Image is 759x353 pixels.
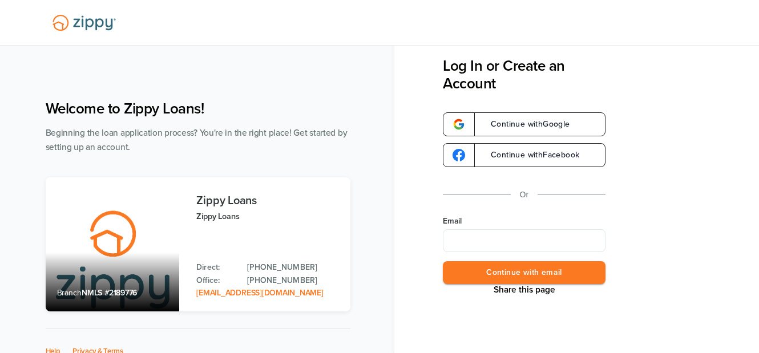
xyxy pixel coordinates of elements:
p: Or [520,188,529,202]
span: Continue with Google [479,120,570,128]
img: Lender Logo [46,10,123,36]
a: google-logoContinue withFacebook [443,143,605,167]
a: Direct Phone: 512-975-2947 [247,261,338,274]
span: Branch [57,288,82,298]
label: Email [443,216,605,227]
span: NMLS #2189776 [82,288,137,298]
p: Office: [196,274,236,287]
a: Office Phone: 512-975-2947 [247,274,338,287]
h1: Welcome to Zippy Loans! [46,100,350,117]
button: Continue with email [443,261,605,285]
a: google-logoContinue withGoogle [443,112,605,136]
a: Email Address: zippyguide@zippymh.com [196,288,323,298]
img: google-logo [453,118,465,131]
span: Continue with Facebook [479,151,579,159]
input: Email Address [443,229,605,252]
h3: Zippy Loans [196,194,338,207]
h3: Log In or Create an Account [443,57,605,92]
span: Beginning the loan application process? You're in the right place! Get started by setting up an a... [46,128,348,152]
img: google-logo [453,149,465,161]
p: Zippy Loans [196,210,338,223]
p: Direct: [196,261,236,274]
button: Share This Page [490,284,559,295]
